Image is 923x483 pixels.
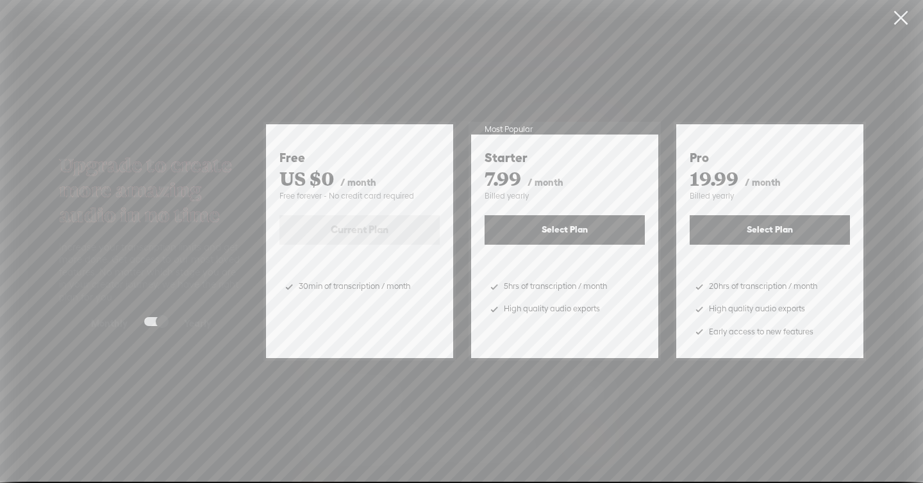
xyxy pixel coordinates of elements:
span: Yearly [184,317,212,330]
button: Select Plan [690,215,850,245]
span: 30min of transcription / month [299,277,410,297]
button: Select Plan [485,215,645,245]
span: High quality audio exports [709,300,805,319]
span: 19.99 [690,165,738,191]
span: / month [745,177,781,188]
span: Early access to new features [709,322,813,341]
label: Upgrade to create more amazing audio in no time [59,152,244,227]
span: Increase your transcription limits and get more done. Get access to our most loved features. No m... [59,241,244,304]
div: Most Popular [471,124,658,135]
div: Billed yearly [485,191,645,202]
span: 5hrs of transcription / month [504,277,607,297]
span: / month [340,177,376,188]
span: Monthly [91,317,128,330]
span: 20hrs of transcription / month [709,277,817,297]
span: US $0 [279,165,334,191]
div: Billed yearly [690,191,850,202]
div: Free forever - No credit card required [279,191,440,202]
span: 7.99 [485,165,521,191]
label: Current Plan [279,215,440,245]
div: Pro [690,150,850,166]
div: Starter [485,150,645,166]
span: High quality audio exports [504,300,600,319]
span: / month [528,177,563,188]
div: Free [279,150,440,166]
